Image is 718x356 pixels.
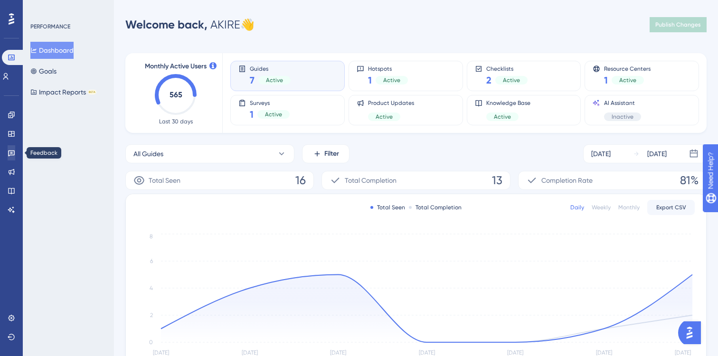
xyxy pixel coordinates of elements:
span: AI Assistant [604,99,641,107]
button: Impact ReportsBETA [30,84,96,101]
span: 1 [368,74,372,87]
span: Filter [324,148,339,159]
span: All Guides [133,148,163,159]
span: Knowledge Base [486,99,530,107]
tspan: 8 [150,233,153,240]
span: 1 [604,74,608,87]
span: 13 [492,173,502,188]
span: Last 30 days [159,118,193,125]
span: 2 [486,74,491,87]
span: Resource Centers [604,65,651,72]
tspan: 0 [149,339,153,346]
div: Monthly [618,204,640,211]
div: [DATE] [647,148,667,159]
tspan: [DATE] [675,349,691,356]
div: BETA [88,90,96,94]
tspan: 4 [150,285,153,291]
span: 16 [295,173,306,188]
div: [DATE] [591,148,611,159]
div: Daily [570,204,584,211]
div: Total Seen [370,204,405,211]
span: Product Updates [368,99,414,107]
span: Need Help? [23,2,60,14]
span: Completion Rate [541,175,593,186]
span: Total Seen [149,175,180,186]
button: Publish Changes [650,17,707,32]
span: Welcome back, [125,18,208,31]
span: Hotspots [368,65,408,72]
button: Filter [302,144,350,163]
span: Export CSV [656,204,686,211]
tspan: [DATE] [242,349,258,356]
tspan: [DATE] [153,349,169,356]
tspan: [DATE] [507,349,523,356]
span: 1 [250,108,254,121]
span: Surveys [250,99,290,106]
tspan: [DATE] [596,349,612,356]
span: Active [503,76,520,84]
span: Active [383,76,400,84]
span: 81% [680,173,699,188]
span: Active [376,113,393,121]
span: Publish Changes [655,21,701,28]
span: 7 [250,74,255,87]
button: Goals [30,63,57,80]
button: All Guides [125,144,294,163]
tspan: [DATE] [330,349,346,356]
div: AKIRE 👋 [125,17,255,32]
tspan: 2 [150,312,153,319]
iframe: UserGuiding AI Assistant Launcher [678,319,707,347]
span: Total Completion [345,175,397,186]
span: Active [266,76,283,84]
div: Weekly [592,204,611,211]
span: Active [494,113,511,121]
span: Guides [250,65,291,72]
span: Inactive [612,113,633,121]
text: 565 [170,90,182,99]
div: PERFORMANCE [30,23,70,30]
button: Export CSV [647,200,695,215]
button: Dashboard [30,42,74,59]
span: Checklists [486,65,528,72]
tspan: [DATE] [419,349,435,356]
span: Active [265,111,282,118]
span: Active [619,76,636,84]
div: Total Completion [409,204,462,211]
tspan: 6 [150,258,153,264]
span: Monthly Active Users [145,61,207,72]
